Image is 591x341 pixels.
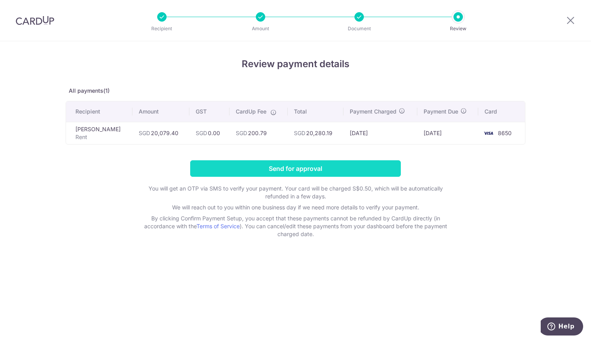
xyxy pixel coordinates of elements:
[236,108,266,115] span: CardUp Fee
[189,101,229,122] th: GST
[288,122,343,144] td: 20,280.19
[343,122,417,144] td: [DATE]
[138,214,453,238] p: By clicking Confirm Payment Setup, you accept that these payments cannot be refunded by CardUp di...
[66,87,525,95] p: All payments(1)
[330,25,388,33] p: Document
[429,25,487,33] p: Review
[541,317,583,337] iframe: Opens a widget where you can find more information
[66,57,525,71] h4: Review payment details
[288,101,343,122] th: Total
[196,130,207,136] span: SGD
[138,203,453,211] p: We will reach out to you within one business day if we need more details to verify your payment.
[190,160,401,177] input: Send for approval
[132,101,189,122] th: Amount
[66,122,132,144] td: [PERSON_NAME]
[498,130,512,136] span: 8650
[138,185,453,200] p: You will get an OTP via SMS to verify your payment. Your card will be charged S$0.50, which will ...
[350,108,396,115] span: Payment Charged
[231,25,290,33] p: Amount
[481,128,496,138] img: <span class="translation_missing" title="translation missing: en.account_steps.new_confirm_form.b...
[294,130,305,136] span: SGD
[16,16,54,25] img: CardUp
[478,101,525,122] th: Card
[229,122,288,144] td: 200.79
[66,101,132,122] th: Recipient
[424,108,458,115] span: Payment Due
[75,133,126,141] p: Rent
[417,122,478,144] td: [DATE]
[196,223,240,229] a: Terms of Service
[133,25,191,33] p: Recipient
[236,130,247,136] span: SGD
[132,122,189,144] td: 20,079.40
[189,122,229,144] td: 0.00
[139,130,150,136] span: SGD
